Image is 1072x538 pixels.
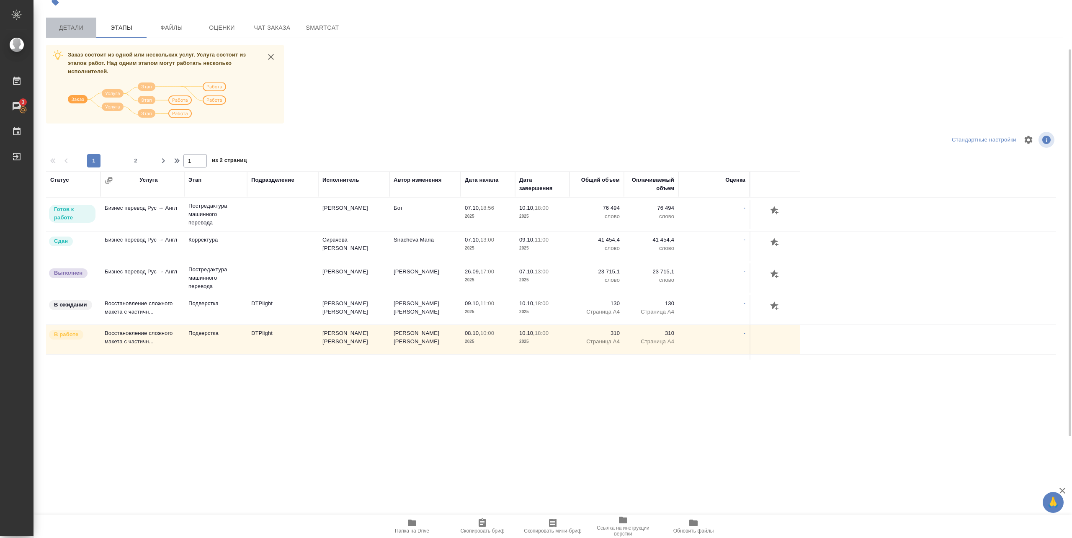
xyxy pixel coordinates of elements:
[628,204,674,212] p: 76 494
[581,176,620,184] div: Общий объем
[574,299,620,308] p: 130
[100,200,184,229] td: Бизнес перевод Рус → Англ
[480,205,494,211] p: 18:56
[465,330,480,336] p: 08.10,
[465,244,511,252] p: 2025
[54,269,82,277] p: Выполнен
[725,176,745,184] div: Оценка
[318,355,389,384] td: [PERSON_NAME] [PERSON_NAME]
[54,330,78,339] p: В работе
[628,359,674,367] p: 169
[54,301,87,309] p: В ожидании
[51,23,91,33] span: Детали
[54,237,68,245] p: Сдан
[188,359,243,367] p: Подверстка
[302,23,343,33] span: SmartCat
[465,176,498,184] div: Дата начала
[212,155,247,167] span: из 2 страниц
[100,295,184,324] td: Восстановление сложного макета с частичн...
[768,268,782,282] button: Добавить оценку
[465,212,511,221] p: 2025
[247,325,318,354] td: DTPlight
[768,299,782,314] button: Добавить оценку
[202,23,242,33] span: Оценки
[950,134,1018,147] div: split button
[628,329,674,337] p: 310
[744,237,745,243] a: -
[465,300,480,306] p: 09.10,
[1046,494,1060,511] span: 🙏
[318,263,389,293] td: [PERSON_NAME]
[628,244,674,252] p: слово
[519,337,565,346] p: 2025
[480,300,494,306] p: 11:00
[465,205,480,211] p: 07.10,
[519,300,535,306] p: 10.10,
[535,300,549,306] p: 18:00
[389,200,461,229] td: Бот
[389,295,461,324] td: [PERSON_NAME] [PERSON_NAME]
[574,236,620,244] p: 41 454,4
[394,176,441,184] div: Автор изменения
[519,212,565,221] p: 2025
[574,204,620,212] p: 76 494
[251,176,294,184] div: Подразделение
[768,359,782,373] button: Добавить оценку
[389,263,461,293] td: [PERSON_NAME]
[480,237,494,243] p: 13:00
[480,330,494,336] p: 10:00
[188,176,201,184] div: Этап
[744,268,745,275] a: -
[465,337,511,346] p: 2025
[574,212,620,221] p: слово
[519,244,565,252] p: 2025
[1038,132,1056,148] span: Посмотреть информацию
[50,176,69,184] div: Статус
[322,176,359,184] div: Исполнитель
[628,299,674,308] p: 130
[265,51,277,63] button: close
[574,359,620,367] p: 169
[628,276,674,284] p: слово
[465,308,511,316] p: 2025
[768,204,782,218] button: Добавить оценку
[519,308,565,316] p: 2025
[68,51,246,75] span: Заказ состоит из одной или нескольких услуг. Услуга состоит из этапов работ. Над одним этапом мог...
[54,205,90,222] p: Готов к работе
[535,330,549,336] p: 18:00
[628,268,674,276] p: 23 715,1
[574,308,620,316] p: Страница А4
[252,23,292,33] span: Чат заказа
[318,295,389,324] td: [PERSON_NAME] [PERSON_NAME]
[628,308,674,316] p: Страница А4
[188,202,243,227] p: Постредактура машинного перевода
[744,205,745,211] a: -
[318,325,389,354] td: [PERSON_NAME] [PERSON_NAME]
[1043,492,1064,513] button: 🙏
[129,154,142,167] button: 2
[101,23,142,33] span: Этапы
[465,237,480,243] p: 07.10,
[2,96,31,117] a: 3
[574,337,620,346] p: Страница А4
[188,236,243,244] p: Корректура
[628,236,674,244] p: 41 454,4
[519,330,535,336] p: 10.10,
[465,268,480,275] p: 26.09,
[574,329,620,337] p: 310
[519,268,535,275] p: 07.10,
[768,236,782,250] button: Добавить оценку
[389,355,461,384] td: [PERSON_NAME] [PERSON_NAME]
[574,244,620,252] p: слово
[152,23,192,33] span: Файлы
[100,355,184,384] td: Восстановление сложного макета с частичн...
[519,237,535,243] p: 09.10,
[318,232,389,261] td: Сирачева [PERSON_NAME]
[628,337,674,346] p: Страница А4
[519,276,565,284] p: 2025
[574,276,620,284] p: слово
[744,330,745,336] a: -
[100,325,184,354] td: Восстановление сложного макета с частичн...
[535,237,549,243] p: 11:00
[465,276,511,284] p: 2025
